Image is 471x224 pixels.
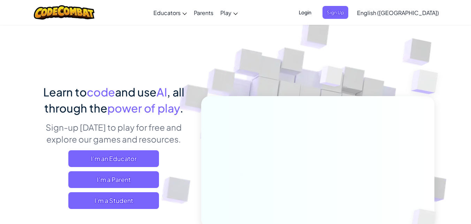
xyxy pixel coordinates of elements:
[43,85,87,99] span: Learn to
[153,9,181,16] span: Educators
[397,52,457,111] img: Overlap cubes
[190,3,217,22] a: Parents
[107,101,180,115] span: power of play
[87,85,115,99] span: code
[115,85,157,99] span: and use
[157,85,167,99] span: AI
[357,9,439,16] span: English ([GEOGRAPHIC_DATA])
[217,3,241,22] a: Play
[354,3,442,22] a: English ([GEOGRAPHIC_DATA])
[68,150,159,167] a: I'm an Educator
[322,6,348,19] button: Sign Up
[220,9,231,16] span: Play
[34,5,95,20] img: CodeCombat logo
[150,3,190,22] a: Educators
[295,6,316,19] button: Login
[68,171,159,188] a: I'm a Parent
[180,101,183,115] span: .
[306,52,357,104] img: Overlap cubes
[68,192,159,209] button: I'm a Student
[37,121,191,145] p: Sign-up [DATE] to play for free and explore our games and resources.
